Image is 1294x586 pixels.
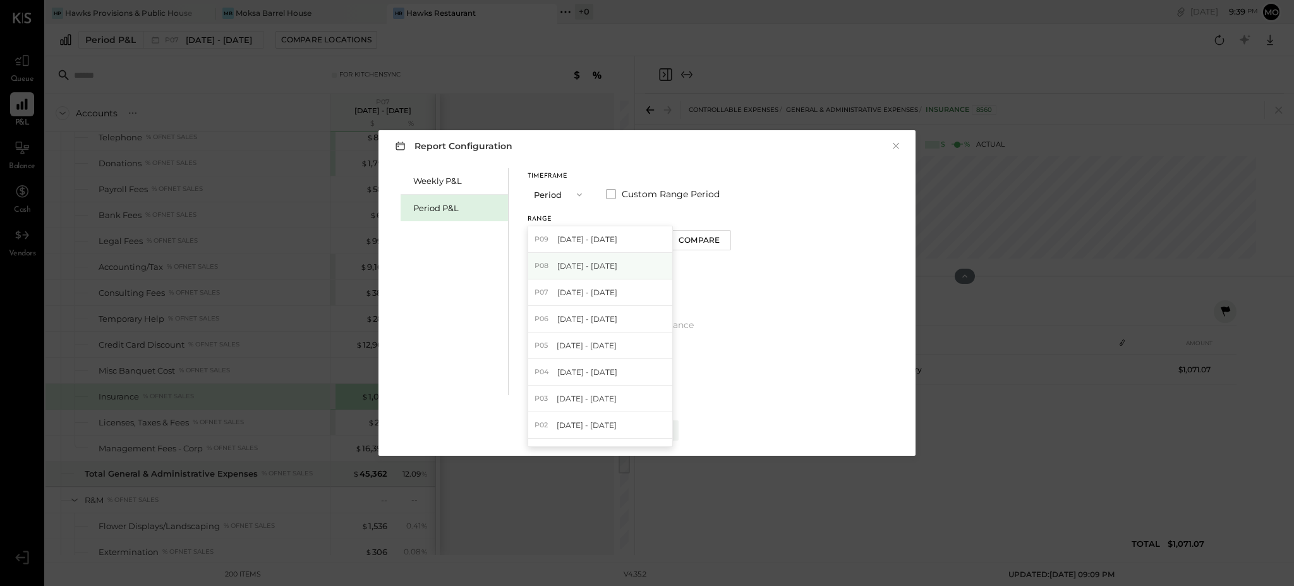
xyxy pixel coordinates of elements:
div: Period P&L [413,202,502,214]
button: × [890,140,902,152]
span: P08 [535,261,552,271]
span: P02 [535,420,552,430]
div: Weekly P&L [413,175,502,187]
span: [DATE] - [DATE] [557,340,617,351]
span: P04 [535,367,552,377]
span: [DATE] - [DATE] [557,367,617,377]
span: [DATE] - [DATE] [557,314,617,324]
h3: Report Configuration [392,138,512,154]
div: Timeframe [528,173,591,180]
div: Range [528,216,659,223]
span: [DATE] - [DATE] [557,420,617,430]
span: [DATE] - [DATE] [555,446,615,457]
span: Custom Range Period [622,188,720,200]
span: P09 [535,235,552,245]
span: P05 [535,341,552,351]
span: P07 [535,288,552,298]
span: P06 [535,314,552,324]
div: Compare [679,235,720,245]
span: [DATE] - [DATE] [557,260,617,271]
span: [DATE] - [DATE] [557,393,617,404]
span: [DATE] - [DATE] [557,234,617,245]
span: P03 [535,394,552,404]
button: Period [528,183,591,206]
button: Compare [668,230,731,250]
span: [DATE] - [DATE] [557,287,617,298]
